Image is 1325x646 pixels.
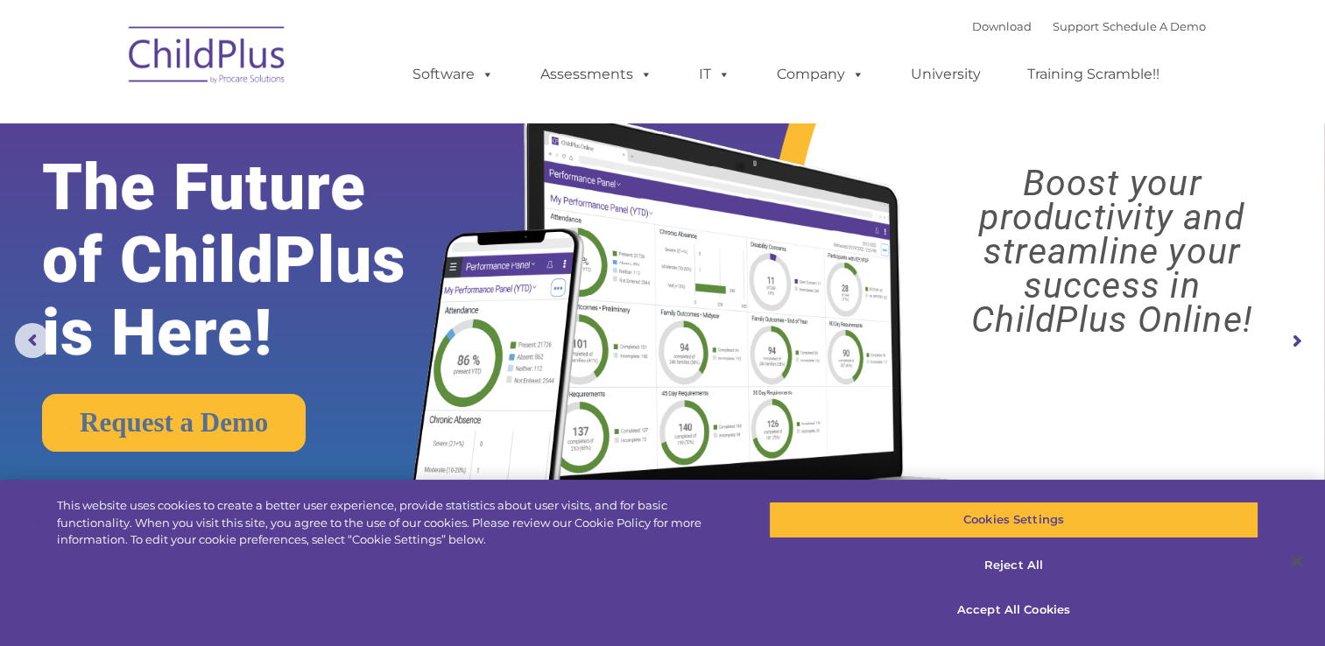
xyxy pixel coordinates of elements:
[523,57,670,92] a: Assessments
[972,19,1206,33] font: |
[120,14,295,102] img: ChildPlus by Procare Solutions
[243,187,318,200] span: Phone number
[972,19,1032,33] a: Download
[1053,19,1099,33] a: Support
[769,502,1259,538] button: Cookies Settings
[1010,57,1177,92] a: Training Scramble!!
[243,116,297,129] span: Last name
[1278,542,1316,580] button: Close
[681,57,748,92] a: IT
[769,592,1259,628] button: Accept All Cookies
[57,497,729,549] div: This website uses cookies to create a better user experience, provide statistics about user visit...
[915,166,1308,337] rs-layer: Boost your productivity and streamline your success in ChildPlus Online!
[1103,19,1206,33] a: Schedule A Demo
[395,57,511,92] a: Software
[769,547,1259,584] button: Reject All
[42,394,306,452] a: Request a Demo
[893,57,998,92] a: University
[759,57,882,92] a: Company
[42,151,465,369] rs-layer: The Future of ChildPlus is Here!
